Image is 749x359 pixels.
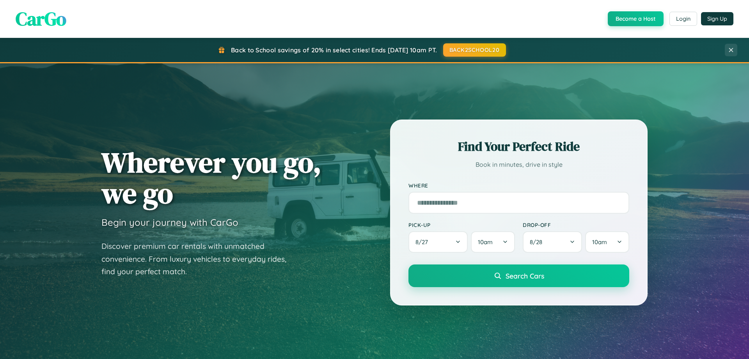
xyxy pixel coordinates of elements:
span: CarGo [16,6,66,32]
label: Pick-up [408,221,515,228]
p: Discover premium car rentals with unmatched convenience. From luxury vehicles to everyday rides, ... [101,240,296,278]
button: 10am [585,231,629,253]
label: Where [408,182,629,189]
button: 8/27 [408,231,468,253]
span: 10am [592,238,607,246]
span: Search Cars [506,271,544,280]
button: Sign Up [701,12,733,25]
button: Become a Host [608,11,664,26]
label: Drop-off [523,221,629,228]
button: 8/28 [523,231,582,253]
button: Search Cars [408,264,629,287]
h3: Begin your journey with CarGo [101,216,238,228]
span: Back to School savings of 20% in select cities! Ends [DATE] 10am PT. [231,46,437,54]
span: 8 / 27 [415,238,432,246]
h1: Wherever you go, we go [101,147,321,209]
button: Login [669,12,697,26]
span: 8 / 28 [530,238,546,246]
button: 10am [471,231,515,253]
p: Book in minutes, drive in style [408,159,629,170]
h2: Find Your Perfect Ride [408,138,629,155]
span: 10am [478,238,493,246]
button: BACK2SCHOOL20 [443,43,506,57]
